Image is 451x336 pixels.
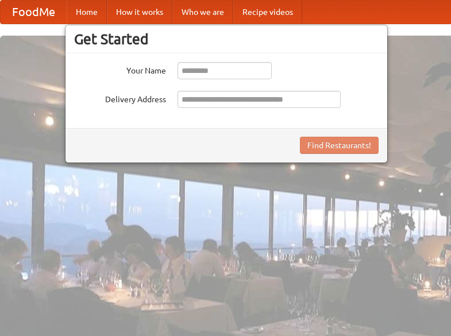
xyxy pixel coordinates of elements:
[1,1,67,24] a: FoodMe
[74,62,166,76] label: Your Name
[107,1,172,24] a: How it works
[300,137,379,154] button: Find Restaurants!
[172,1,233,24] a: Who we are
[67,1,107,24] a: Home
[74,30,379,48] h3: Get Started
[233,1,302,24] a: Recipe videos
[74,91,166,105] label: Delivery Address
